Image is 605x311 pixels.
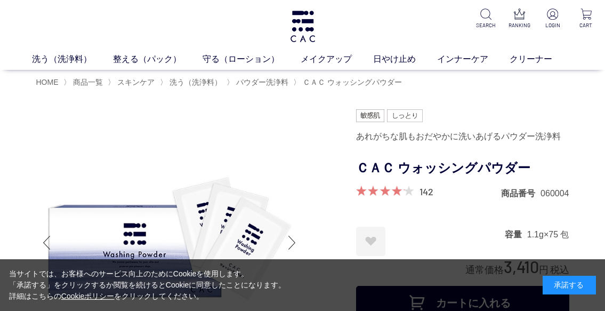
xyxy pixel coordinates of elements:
dt: 容量 [505,229,527,240]
h1: ＣＡＣ ウォッシングパウダー [356,156,569,180]
a: RANKING [509,9,530,29]
div: Next slide [281,221,303,264]
a: インナーケア [437,53,510,66]
p: LOGIN [542,21,563,29]
a: SEARCH [475,9,497,29]
a: 洗う（洗浄料） [167,78,222,86]
p: RANKING [509,21,530,29]
p: CART [575,21,596,29]
a: お気に入りに登録する [356,227,385,256]
a: スキンケア [115,78,155,86]
li: 〉 [108,77,157,87]
a: 守る（ローション） [203,53,301,66]
a: 整える（パック） [113,53,203,66]
a: 142 [420,186,433,197]
li: 〉 [160,77,224,87]
li: 〉 [293,77,405,87]
a: HOME [36,78,59,86]
span: スキンケア [117,78,155,86]
div: 承諾する [543,276,596,294]
a: メイクアップ [301,53,373,66]
dd: 1.1g×75 包 [527,229,569,240]
a: CART [575,9,596,29]
a: ＣＡＣ ウォッシングパウダー [301,78,402,86]
a: 日やけ止め [373,53,437,66]
li: 〉 [227,77,291,87]
img: しっとり [387,109,422,122]
a: 洗う（洗浄料） [32,53,113,66]
dt: 商品番号 [501,188,541,199]
img: logo [289,11,317,42]
span: 洗う（洗浄料） [170,78,222,86]
span: ＣＡＣ ウォッシングパウダー [303,78,402,86]
p: SEARCH [475,21,497,29]
div: 当サイトでは、お客様へのサービス向上のためにCookieを使用します。 「承諾する」をクリックするか閲覧を続けるとCookieに同意したことになります。 詳細はこちらの をクリックしてください。 [9,268,286,302]
a: パウダー洗浄料 [234,78,288,86]
dd: 060004 [541,188,569,199]
span: 商品一覧 [73,78,103,86]
div: Previous slide [36,221,58,264]
li: 〉 [63,77,106,87]
span: パウダー洗浄料 [236,78,288,86]
img: 敏感肌 [356,109,385,122]
a: 商品一覧 [71,78,103,86]
a: クリーナー [510,53,574,66]
span: 3,410 [504,257,539,276]
a: LOGIN [542,9,563,29]
div: あれがちな肌もおだやかに洗いあげるパウダー洗浄料 [356,127,569,146]
a: Cookieポリシー [61,292,115,300]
